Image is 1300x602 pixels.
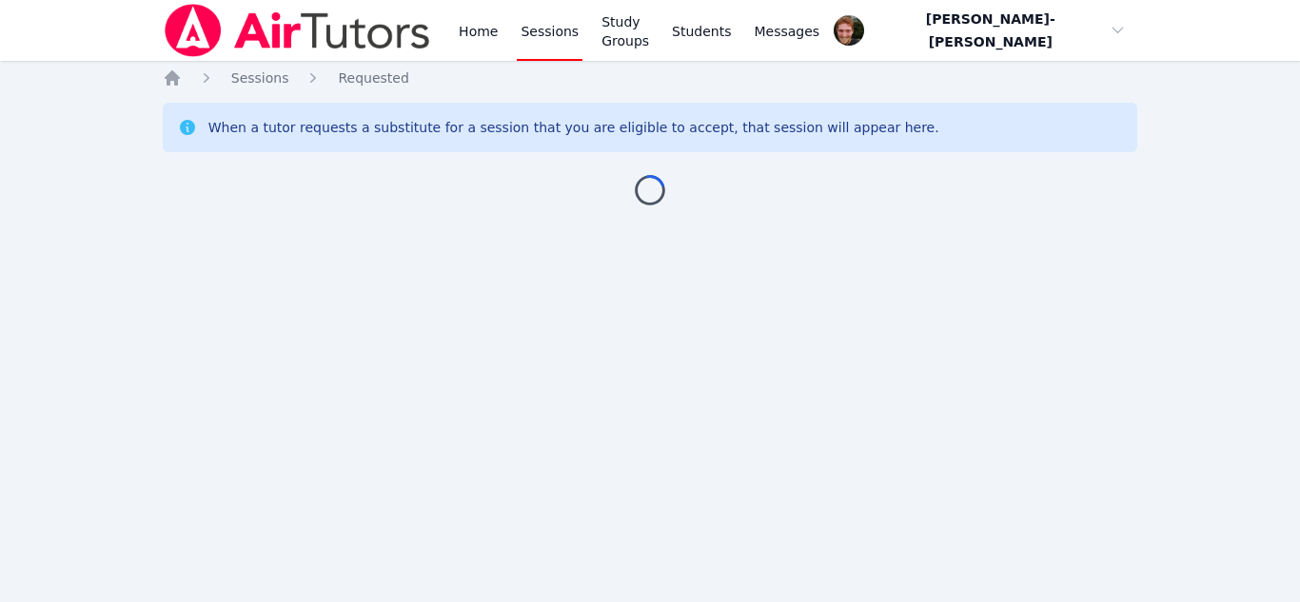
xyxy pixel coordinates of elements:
[231,70,289,86] span: Sessions
[163,4,432,57] img: Air Tutors
[755,22,820,41] span: Messages
[231,68,289,87] a: Sessions
[208,118,939,137] div: When a tutor requests a substitute for a session that you are eligible to accept, that session wi...
[338,68,408,87] a: Requested
[338,70,408,86] span: Requested
[163,68,1138,87] nav: Breadcrumb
